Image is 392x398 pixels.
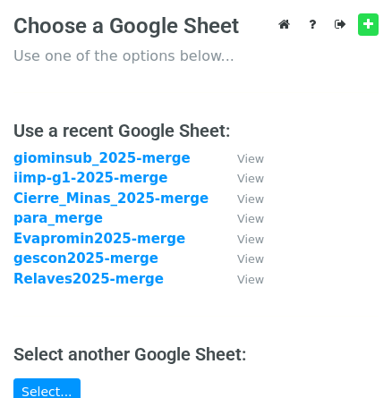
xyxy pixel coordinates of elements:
a: giominsub_2025-merge [13,150,191,166]
a: View [219,231,264,247]
h4: Use a recent Google Sheet: [13,120,379,141]
a: View [219,170,264,186]
a: View [219,191,264,207]
iframe: Chat Widget [303,312,392,398]
a: Evapromin2025-merge [13,231,185,247]
a: View [219,210,264,226]
a: View [219,150,264,166]
small: View [237,273,264,286]
a: para_merge [13,210,103,226]
a: Relaves2025-merge [13,271,164,287]
a: Cierre_Minas_2025-merge [13,191,209,207]
h3: Choose a Google Sheet [13,13,379,39]
p: Use one of the options below... [13,47,379,65]
small: View [237,152,264,165]
small: View [237,192,264,206]
a: gescon2025-merge [13,250,158,267]
small: View [237,172,264,185]
a: iimp-g1-2025-merge [13,170,167,186]
small: View [237,252,264,266]
a: View [219,271,264,287]
a: View [219,250,264,267]
h4: Select another Google Sheet: [13,343,379,365]
small: View [237,233,264,246]
small: View [237,212,264,225]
